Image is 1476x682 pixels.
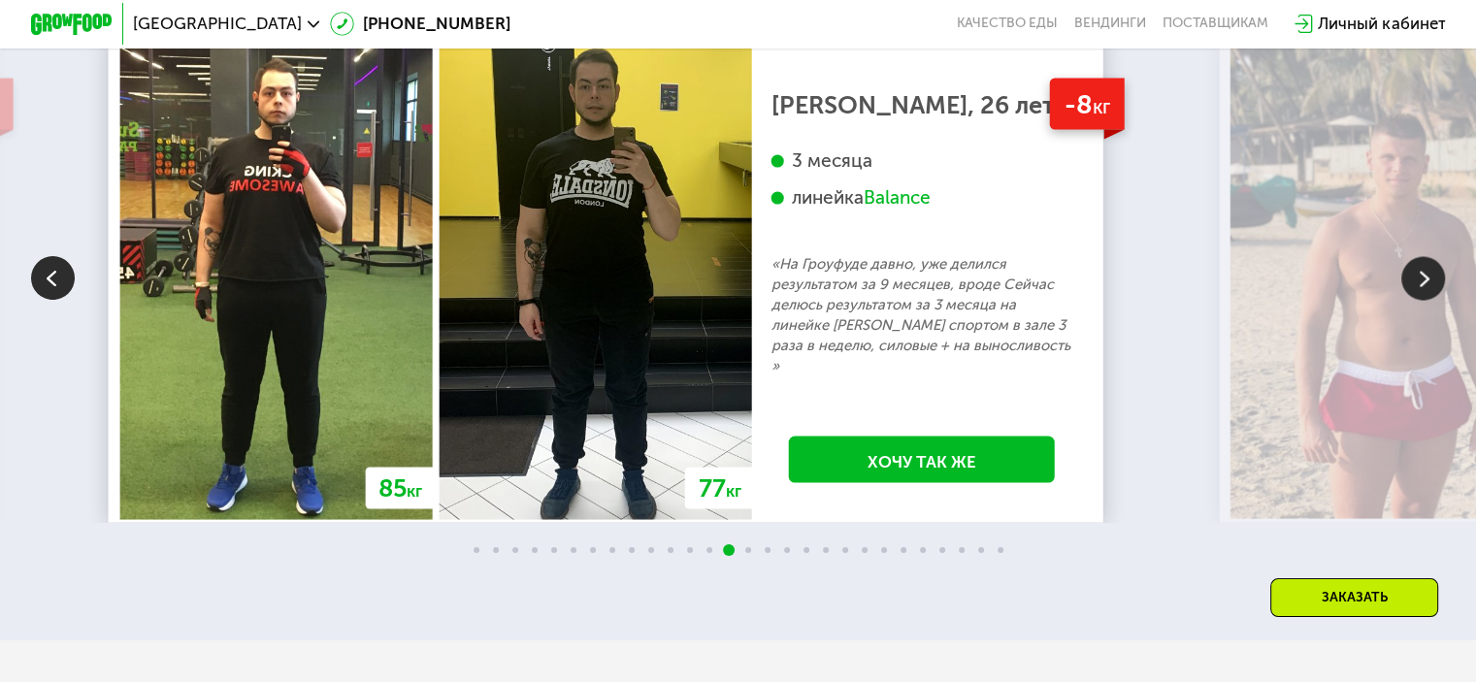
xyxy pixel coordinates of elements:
span: [GEOGRAPHIC_DATA] [133,16,302,32]
a: Хочу так же [788,436,1055,482]
div: Balance [864,185,931,209]
span: кг [1093,94,1110,117]
div: 85 [366,467,436,508]
span: кг [726,480,741,500]
img: Slide right [1401,256,1445,300]
div: линейка [771,185,1071,209]
span: кг [407,480,422,500]
div: -8 [1050,78,1125,129]
a: Вендинги [1074,16,1146,32]
div: Личный кабинет [1318,12,1445,36]
p: «На Гроуфуде давно, уже делился результатом за 9 месяцев, вроде Сейчас делюсь результатом за 3 ме... [771,253,1071,376]
a: Качество еды [957,16,1058,32]
div: Заказать [1270,578,1438,617]
div: [PERSON_NAME], 26 лет [771,94,1071,114]
div: 77 [685,467,754,508]
div: поставщикам [1163,16,1268,32]
img: Slide left [31,256,75,300]
div: 3 месяца [771,148,1071,172]
a: [PHONE_NUMBER] [330,12,510,36]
